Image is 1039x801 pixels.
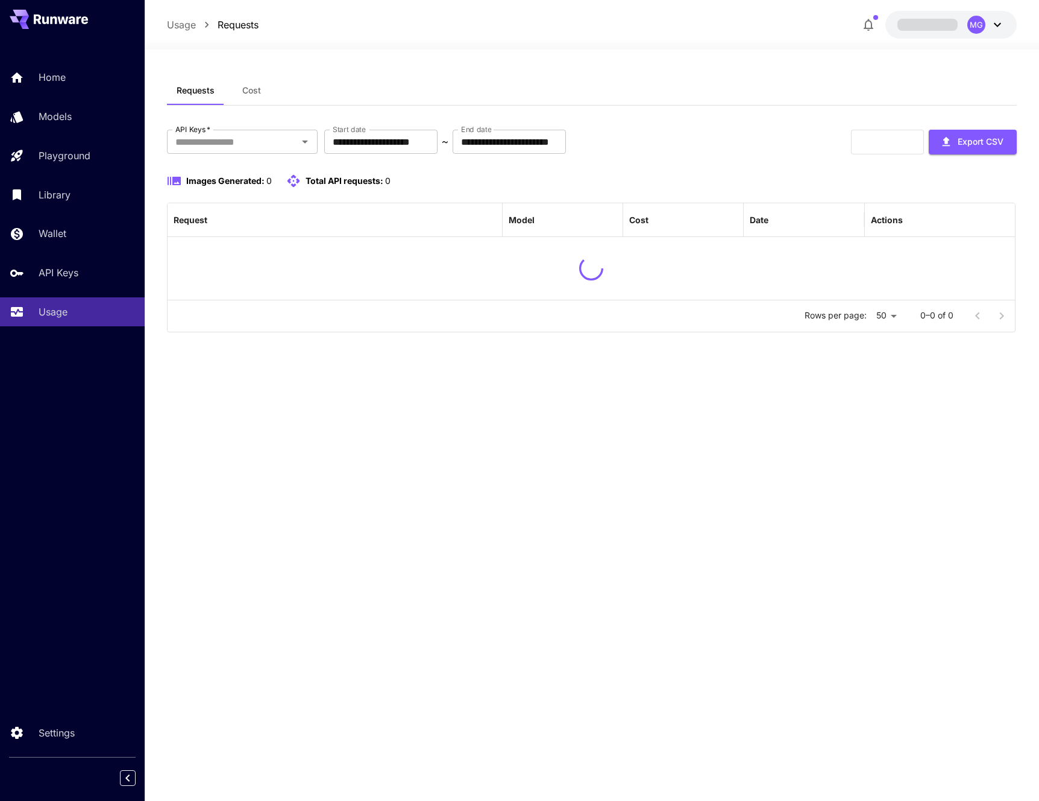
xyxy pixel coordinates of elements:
span: Cost [242,85,261,96]
div: Cost [629,215,648,225]
label: API Keys [175,124,210,135]
button: Collapse sidebar [120,770,136,786]
nav: breadcrumb [167,17,259,32]
span: Total API requests: [306,176,383,186]
p: 0–0 of 0 [920,309,953,321]
div: Model [509,215,535,225]
div: MG [967,16,985,34]
p: Library [39,188,71,202]
div: Request [174,215,207,225]
p: Models [39,109,72,124]
div: 50 [871,307,901,325]
label: Start date [333,124,366,135]
p: Playground [39,148,90,163]
div: Actions [871,215,903,225]
div: Collapse sidebar [129,767,145,789]
span: Images Generated: [186,176,265,186]
label: End date [461,124,491,135]
a: Usage [167,17,196,32]
span: Requests [177,85,215,96]
span: 0 [266,176,272,186]
p: Home [39,70,66,84]
button: Open [297,133,313,150]
p: Rows per page: [805,309,867,321]
button: Export CSV [929,130,1017,154]
button: MG [885,11,1017,39]
p: ~ [442,135,448,149]
a: Requests [218,17,259,32]
div: Date [750,215,768,225]
span: 0 [385,176,391,186]
p: Wallet [39,226,66,241]
p: Settings [39,726,75,740]
p: API Keys [39,265,78,280]
p: Usage [39,305,67,319]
